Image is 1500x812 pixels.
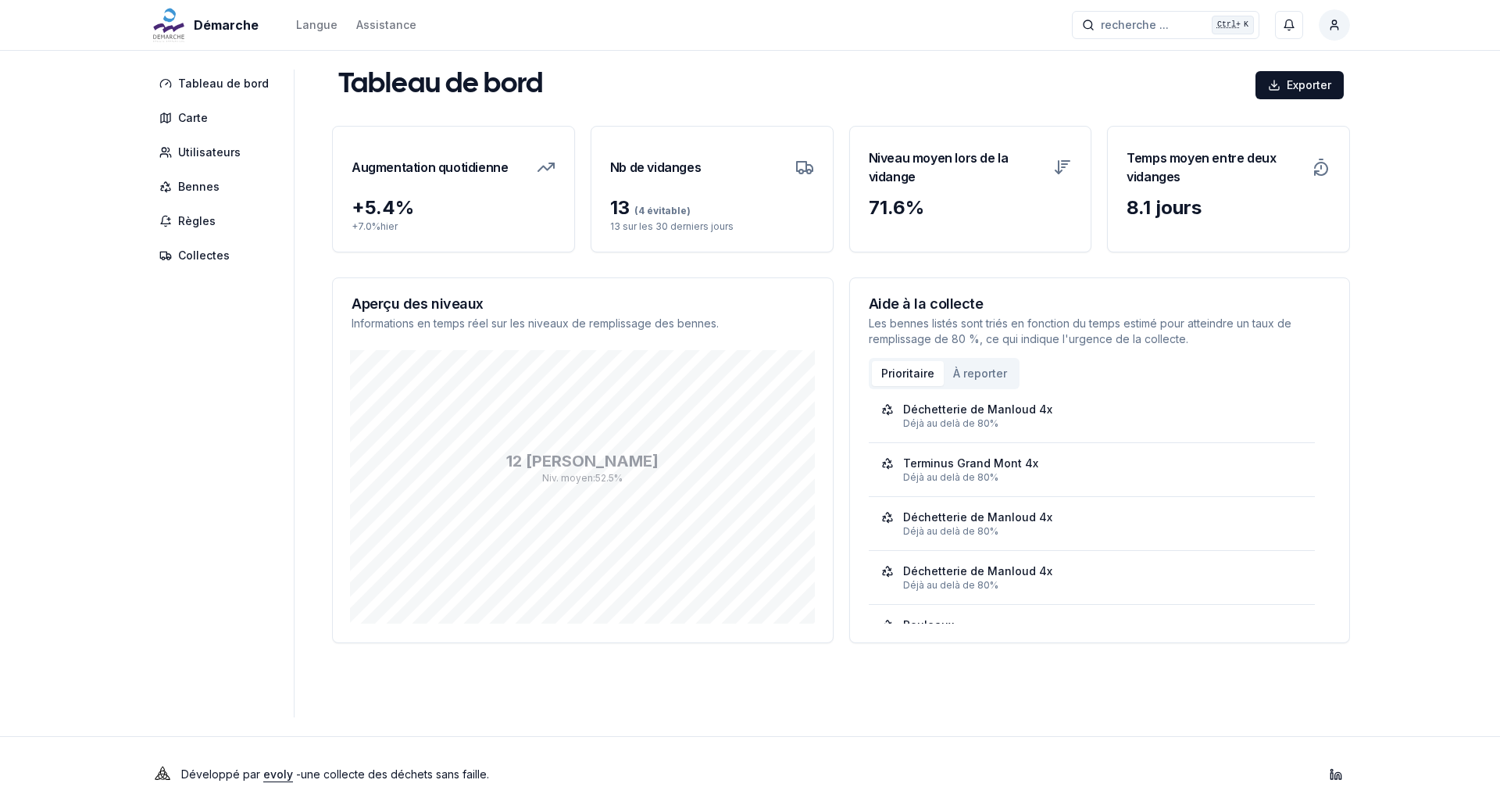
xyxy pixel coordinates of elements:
span: Démarche [194,16,259,34]
a: Tableau de bord [150,70,284,98]
span: recherche ... [1101,17,1169,33]
button: Langue [296,16,337,34]
a: Bennes [150,173,284,201]
a: Assistance [356,16,416,34]
div: Langue [296,17,337,33]
p: Informations en temps réel sur les niveaux de remplissage des bennes. [352,316,814,331]
div: Bouleaux [903,617,954,633]
div: Déchetterie de Manloud 4x [903,563,1052,579]
span: Collectes [178,248,230,263]
h3: Aide à la collecte [869,297,1331,311]
div: + 5.4 % [352,195,555,220]
span: (4 évitable) [630,205,691,216]
a: Démarche [150,16,265,34]
a: Déchetterie de Manloud 4xDéjà au delà de 80% [881,402,1303,430]
span: Utilisateurs [178,145,241,160]
button: À reporter [944,361,1016,386]
div: Déjà au delà de 80% [903,579,1303,592]
div: Déjà au delà de 80% [903,417,1303,430]
a: Collectes [150,241,284,270]
a: Utilisateurs [150,138,284,166]
a: Bouleaux [881,617,1303,646]
h3: Augmentation quotidienne [352,145,508,189]
a: Déchetterie de Manloud 4xDéjà au delà de 80% [881,510,1303,538]
div: Déchetterie de Manloud 4x [903,510,1052,525]
div: 71.6 % [869,195,1073,220]
p: + 7.0 % hier [352,220,555,233]
div: Déchetterie de Manloud 4x [903,402,1052,417]
h1: Tableau de bord [338,70,543,101]
h3: Aperçu des niveaux [352,297,814,311]
p: 13 sur les 30 derniers jours [610,220,814,233]
a: Carte [150,104,284,132]
a: Règles [150,207,284,235]
button: Prioritaire [872,361,944,386]
img: Démarche Logo [150,6,187,44]
span: Règles [178,213,216,229]
h3: Temps moyen entre deux vidanges [1127,145,1302,189]
a: Terminus Grand Mont 4xDéjà au delà de 80% [881,456,1303,484]
button: Exporter [1255,71,1344,99]
h3: Nb de vidanges [610,145,701,189]
p: Les bennes listés sont triés en fonction du temps estimé pour atteindre un taux de remplissage de... [869,316,1331,347]
div: 8.1 jours [1127,195,1330,220]
h3: Niveau moyen lors de la vidange [869,145,1045,189]
a: evoly [263,767,293,781]
span: Carte [178,110,208,126]
button: recherche ...Ctrl+K [1072,11,1259,39]
a: Déchetterie de Manloud 4xDéjà au delà de 80% [881,563,1303,592]
div: Déjà au delà de 80% [903,471,1303,484]
p: Développé par - une collecte des déchets sans faille . [181,764,489,785]
span: Bennes [178,179,220,195]
img: Evoly Logo [150,762,175,787]
div: Terminus Grand Mont 4x [903,456,1038,471]
div: 13 [610,195,814,220]
div: Déjà au delà de 80% [903,525,1303,538]
span: Tableau de bord [178,76,269,91]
